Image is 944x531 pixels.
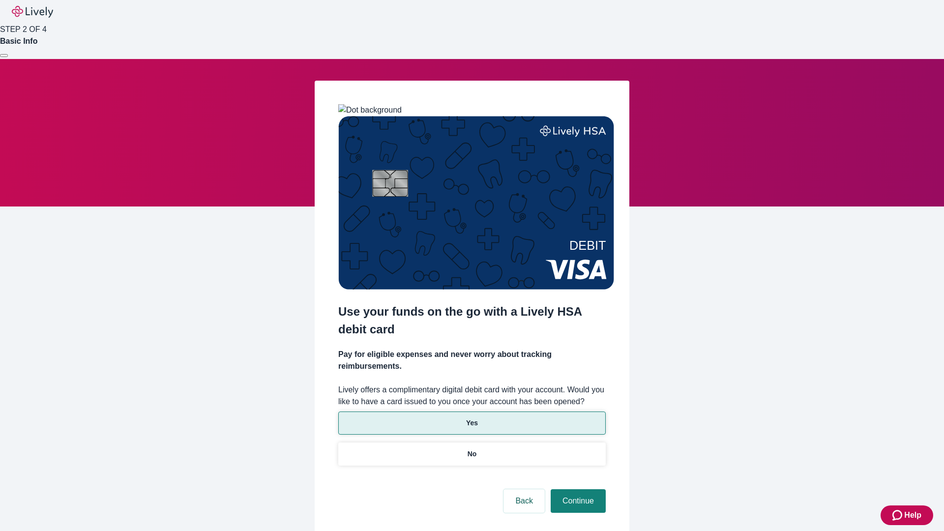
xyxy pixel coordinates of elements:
[466,418,478,428] p: Yes
[904,509,921,521] span: Help
[338,104,402,116] img: Dot background
[338,303,606,338] h2: Use your funds on the go with a Lively HSA debit card
[881,505,933,525] button: Zendesk support iconHelp
[892,509,904,521] svg: Zendesk support icon
[503,489,545,513] button: Back
[12,6,53,18] img: Lively
[338,116,614,290] img: Debit card
[468,449,477,459] p: No
[338,384,606,408] label: Lively offers a complimentary digital debit card with your account. Would you like to have a card...
[551,489,606,513] button: Continue
[338,349,606,372] h4: Pay for eligible expenses and never worry about tracking reimbursements.
[338,412,606,435] button: Yes
[338,442,606,466] button: No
